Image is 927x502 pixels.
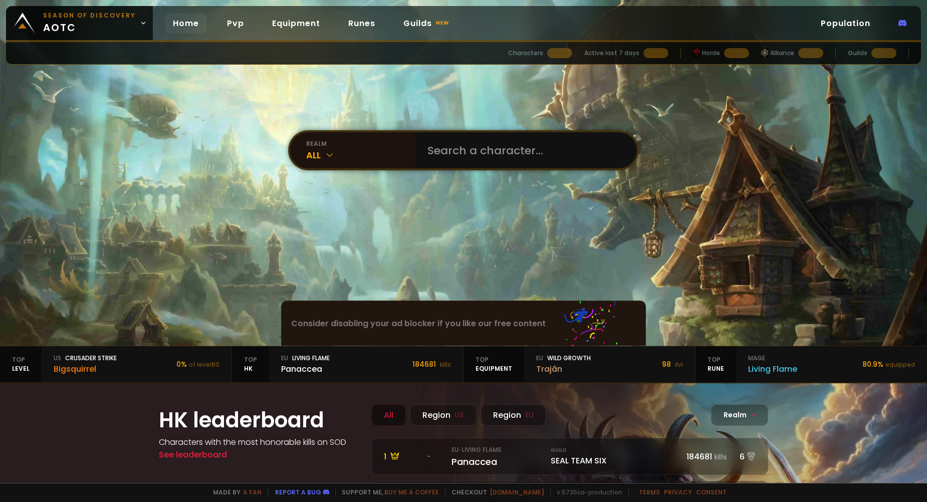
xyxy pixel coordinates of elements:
a: Buy me a coffee [384,488,439,496]
div: 80.9 % [862,359,915,370]
div: Active last 7 days [584,49,639,58]
h4: Characters with the most honorable kills on SOD [159,436,359,448]
div: Region [410,404,477,426]
a: Guildsnew [395,13,459,34]
div: Crusader Strike [54,354,117,363]
small: of level 60 [189,360,219,369]
div: SEAL TEAM SIX [551,446,680,467]
a: Home [165,13,207,34]
span: Support me, [335,488,439,497]
span: v. 5735ca - production [550,488,622,497]
div: Consider disabling your ad blocker if you like our free content [282,301,645,346]
input: Search a character... [421,132,625,168]
div: HK [232,346,269,382]
a: Equipment [264,13,328,34]
small: EU [525,410,534,420]
span: Top [476,355,512,364]
div: Region [481,404,546,426]
a: [DOMAIN_NAME] [490,488,544,496]
div: Panaccea [451,455,545,468]
div: realm [306,139,415,148]
a: Season of Discoveryaotc [6,6,153,40]
small: US [454,410,464,420]
span: Top [12,355,30,364]
a: 1 -eu· Living FlamePanaccea GuildSEAL TEAM SIX184681kills6 [371,438,768,475]
div: All [306,148,415,162]
div: 6 [730,450,756,463]
span: aotc [43,11,136,35]
div: Wild Growth [536,354,591,363]
h1: HK leaderboard [159,404,359,436]
div: Characters [508,49,543,58]
a: Population [813,13,878,34]
span: us [54,354,61,363]
img: horde [761,49,768,58]
div: Bigsquirrel [54,363,117,375]
span: Top [244,355,257,364]
span: - [752,410,756,420]
a: TopHKeuLiving FlamePanaccea184681 kills [232,346,464,382]
div: Trajân [536,363,591,375]
span: eu [281,354,288,363]
small: equipped [885,360,915,369]
a: Terms [639,488,660,496]
small: ilvl [675,360,683,369]
a: Privacy [664,488,692,496]
small: Season of Discovery [43,11,136,20]
div: 184681 [412,359,451,370]
div: 0 % [176,359,219,370]
span: Top [708,355,724,364]
small: eu · Living Flame [451,446,501,454]
div: Realm [711,404,768,426]
div: Alliance [761,49,794,58]
a: Pvp [219,13,252,34]
div: Rune [696,346,736,382]
div: 98 [662,359,683,370]
small: kills [714,452,727,462]
div: Horde [693,49,720,58]
span: Made by [207,488,262,497]
span: - [427,452,430,461]
span: Checkout [445,488,544,497]
a: a fan [243,488,262,496]
div: Living Flame [748,363,797,375]
div: All [371,404,406,426]
a: See leaderboard [159,449,227,460]
a: Report a bug [275,488,321,496]
span: 184681 [686,451,712,462]
img: horde [693,49,700,58]
div: Guilds [848,49,867,58]
div: equipment [463,346,524,382]
small: Guild [551,446,680,454]
span: mage [748,354,765,363]
div: 1 [384,450,421,463]
a: Consent [696,488,727,496]
div: Living Flame [281,354,330,363]
a: TopequipmenteuWild GrowthTrajân98 ilvl [463,346,696,382]
a: Runes [340,13,383,34]
div: Panaccea [281,363,330,375]
small: new [434,17,451,29]
small: kills [440,360,451,369]
span: eu [536,354,543,363]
